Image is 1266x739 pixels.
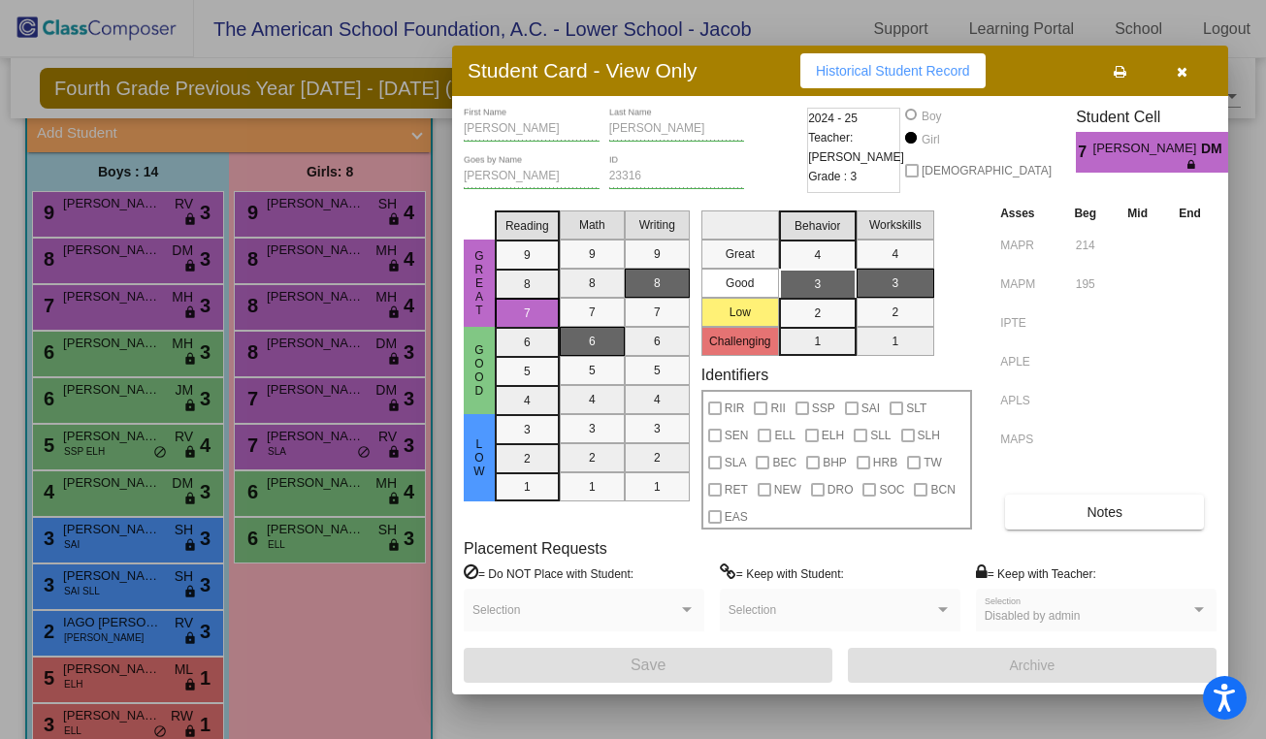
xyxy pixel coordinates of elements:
[800,53,986,88] button: Historical Student Record
[1076,108,1245,126] h3: Student Cell
[725,505,748,529] span: EAS
[873,451,897,474] span: HRB
[918,424,940,447] span: SLH
[1000,231,1054,260] input: assessment
[1112,203,1163,224] th: Mid
[922,159,1052,182] span: [DEMOGRAPHIC_DATA]
[924,451,942,474] span: TW
[812,397,835,420] span: SSP
[725,397,745,420] span: RIR
[471,437,488,478] span: Low
[1000,425,1054,454] input: assessment
[471,343,488,398] span: Good
[774,424,795,447] span: ELL
[1000,308,1054,337] input: assessment
[1163,203,1217,224] th: End
[468,58,698,82] h3: Student Card - View Only
[1093,139,1201,159] span: [PERSON_NAME]
[822,424,844,447] span: ELH
[921,108,942,125] div: Boy
[861,397,880,420] span: SAI
[985,609,1081,623] span: Disabled by admin
[930,478,955,501] span: BCN
[1201,139,1228,159] span: DM
[720,563,844,583] label: = Keep with Student:
[772,451,796,474] span: BEC
[725,424,749,447] span: SEN
[808,128,904,167] span: Teacher: [PERSON_NAME]
[816,63,970,79] span: Historical Student Record
[879,478,904,501] span: SOC
[464,563,633,583] label: = Do NOT Place with Student:
[808,167,857,186] span: Grade : 3
[464,170,600,183] input: goes by name
[471,249,488,317] span: Great
[774,478,801,501] span: NEW
[1000,386,1054,415] input: assessment
[1087,504,1122,520] span: Notes
[1228,141,1245,164] span: 3
[823,451,847,474] span: BHP
[1005,495,1204,530] button: Notes
[701,366,768,384] label: Identifiers
[1010,658,1055,673] span: Archive
[725,451,747,474] span: SLA
[609,170,745,183] input: Enter ID
[1000,270,1054,299] input: assessment
[1058,203,1112,224] th: Beg
[770,397,785,420] span: RII
[976,563,1096,583] label: = Keep with Teacher:
[808,109,858,128] span: 2024 - 25
[921,131,940,148] div: Girl
[870,424,891,447] span: SLL
[828,478,854,501] span: DRO
[1076,141,1092,164] span: 7
[848,648,1217,683] button: Archive
[995,203,1058,224] th: Asses
[631,657,665,673] span: Save
[725,478,748,501] span: RET
[464,539,607,558] label: Placement Requests
[1000,347,1054,376] input: assessment
[906,397,926,420] span: SLT
[464,648,832,683] button: Save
